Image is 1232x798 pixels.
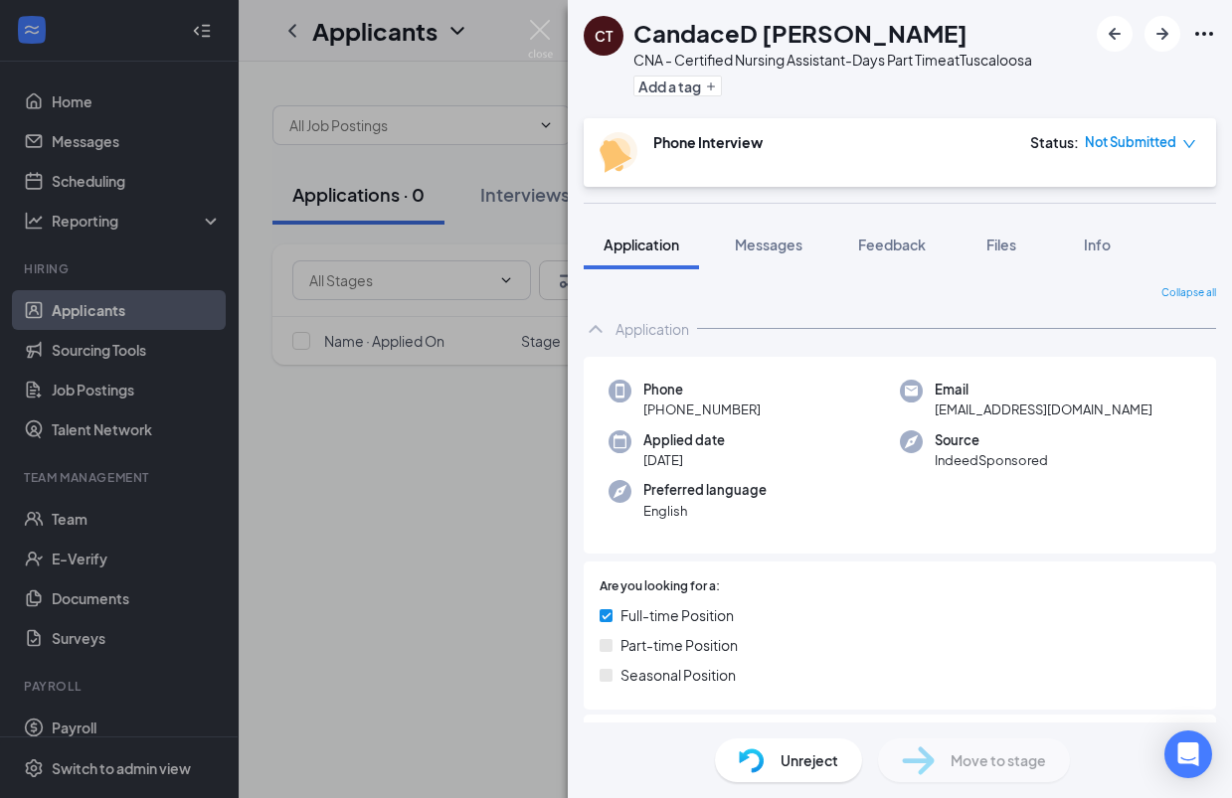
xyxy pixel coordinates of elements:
[643,501,767,521] span: English
[858,236,926,253] span: Feedback
[633,76,722,96] button: PlusAdd a tag
[1084,236,1111,253] span: Info
[1144,16,1180,52] button: ArrowRight
[735,236,802,253] span: Messages
[600,577,720,596] span: Are you looking for a:
[1085,132,1176,152] span: Not Submitted
[935,430,1048,450] span: Source
[1161,285,1216,301] span: Collapse all
[1103,22,1127,46] svg: ArrowLeftNew
[935,450,1048,470] span: IndeedSponsored
[620,634,738,656] span: Part-time Position
[633,50,1032,70] div: CNA - Certified Nursing Assistant-Days Part Time at Tuscaloosa
[604,236,679,253] span: Application
[951,749,1046,771] span: Move to stage
[595,26,613,46] div: CT
[781,749,838,771] span: Unreject
[705,80,717,92] svg: Plus
[643,399,761,419] span: [PHONE_NUMBER]
[1182,137,1196,151] span: down
[935,399,1152,419] span: [EMAIL_ADDRESS][DOMAIN_NAME]
[1192,22,1216,46] svg: Ellipses
[620,604,734,626] span: Full-time Position
[643,450,725,470] span: [DATE]
[1150,22,1174,46] svg: ArrowRight
[620,664,736,686] span: Seasonal Position
[935,380,1152,399] span: Email
[633,16,968,50] h1: CandaceD [PERSON_NAME]
[986,236,1016,253] span: Files
[1164,730,1212,778] div: Open Intercom Messenger
[1097,16,1133,52] button: ArrowLeftNew
[643,430,725,450] span: Applied date
[616,319,689,339] div: Application
[584,317,608,341] svg: ChevronUp
[643,480,767,500] span: Preferred language
[643,380,761,399] span: Phone
[1030,132,1079,152] div: Status :
[653,133,763,151] b: Phone Interview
